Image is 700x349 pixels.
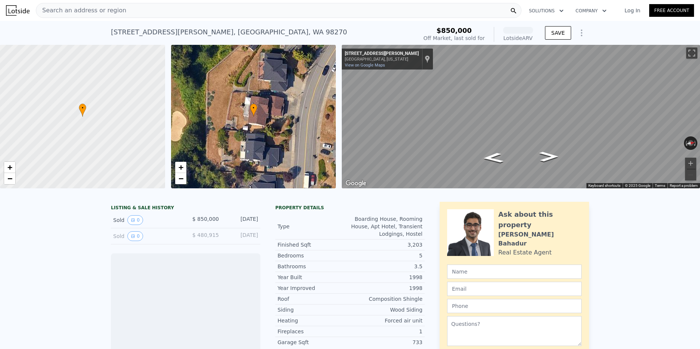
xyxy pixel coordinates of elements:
[6,5,30,16] img: Lotside
[350,263,422,270] div: 3.5
[344,179,368,188] a: Open this area in Google Maps (opens a new window)
[350,339,422,346] div: 733
[192,232,219,238] span: $ 480,915
[685,158,696,169] button: Zoom in
[36,6,126,15] span: Search an address or region
[278,263,350,270] div: Bathrooms
[225,231,258,241] div: [DATE]
[278,241,350,248] div: Finished Sqft
[498,248,552,257] div: Real Estate Agent
[685,169,696,180] button: Zoom out
[649,4,694,17] a: Free Account
[345,57,419,62] div: [GEOGRAPHIC_DATA], [US_STATE]
[350,317,422,324] div: Forced air unit
[278,274,350,281] div: Year Built
[225,215,258,225] div: [DATE]
[345,63,385,68] a: View on Google Maps
[192,216,219,222] span: $ 850,000
[344,179,368,188] img: Google
[616,7,649,14] a: Log In
[345,51,419,57] div: [STREET_ADDRESS][PERSON_NAME]
[175,162,186,173] a: Zoom in
[278,284,350,292] div: Year Improved
[111,27,347,37] div: [STREET_ADDRESS][PERSON_NAME] , [GEOGRAPHIC_DATA] , WA 98270
[350,274,422,281] div: 1998
[113,231,180,241] div: Sold
[111,205,260,212] div: LISTING & SALE HISTORY
[4,162,15,173] a: Zoom in
[278,328,350,335] div: Fireplaces
[523,4,570,18] button: Solutions
[278,295,350,303] div: Roof
[447,282,582,296] input: Email
[684,139,698,147] button: Reset the view
[447,265,582,279] input: Name
[570,4,613,18] button: Company
[7,174,12,183] span: −
[178,163,183,172] span: +
[342,45,700,188] div: Map
[531,149,566,164] path: Go North, 72nd Dr NE
[278,306,350,314] div: Siding
[350,241,422,248] div: 3,203
[545,26,571,40] button: SAVE
[250,104,257,117] div: •
[250,105,257,111] span: •
[425,55,430,63] a: Show location on map
[278,339,350,346] div: Garage Sqft
[574,25,589,40] button: Show Options
[350,295,422,303] div: Composition Shingle
[7,163,12,172] span: +
[4,173,15,184] a: Zoom out
[655,183,665,188] a: Terms (opens in new tab)
[175,173,186,184] a: Zoom out
[588,183,620,188] button: Keyboard shortcuts
[424,34,485,42] div: Off Market, last sold for
[350,328,422,335] div: 1
[503,34,533,42] div: Lotside ARV
[670,183,698,188] a: Report a problem
[278,223,350,230] div: Type
[113,215,180,225] div: Sold
[350,252,422,259] div: 5
[498,230,582,248] div: [PERSON_NAME] Bahadur
[178,174,183,183] span: −
[127,231,143,241] button: View historical data
[474,150,512,166] path: Go South, 72nd Dr NE
[625,183,650,188] span: © 2025 Google
[278,252,350,259] div: Bedrooms
[350,215,422,238] div: Boarding House, Rooming House, Apt Hotel, Transient Lodgings, Hostel
[350,306,422,314] div: Wood Siding
[342,45,700,188] div: Street View
[498,209,582,230] div: Ask about this property
[447,299,582,313] input: Phone
[275,205,425,211] div: Property details
[127,215,143,225] button: View historical data
[79,105,86,111] span: •
[686,47,697,59] button: Toggle fullscreen view
[684,136,688,150] button: Rotate counterclockwise
[436,27,472,34] span: $850,000
[694,136,698,150] button: Rotate clockwise
[79,104,86,117] div: •
[350,284,422,292] div: 1998
[278,317,350,324] div: Heating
